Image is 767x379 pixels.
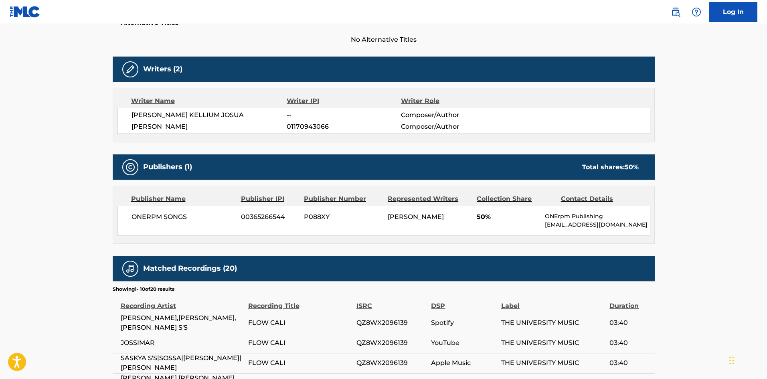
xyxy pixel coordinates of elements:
a: Public Search [668,4,684,20]
span: ONERPM SONGS [132,212,235,222]
span: THE UNIVERSITY MUSIC [501,358,605,368]
span: Apple Music [431,358,497,368]
div: Total shares: [582,162,639,172]
span: 01170943066 [287,122,401,132]
span: Spotify [431,318,497,328]
div: Represented Writers [388,194,471,204]
img: search [671,7,680,17]
h5: Writers (2) [143,65,182,74]
span: P088XY [304,212,382,222]
span: QZ8WX2096139 [356,358,427,368]
span: [PERSON_NAME],[PERSON_NAME],[PERSON_NAME] S'S [121,313,244,332]
div: ISRC [356,293,427,311]
img: help [692,7,701,17]
span: FLOW CALI [248,358,352,368]
h5: Publishers (1) [143,162,192,172]
div: Publisher Number [304,194,382,204]
span: 50% [477,212,539,222]
iframe: Chat Widget [727,340,767,379]
div: Writer Name [131,96,287,106]
div: Contact Details [561,194,639,204]
span: 00365266544 [241,212,298,222]
div: Widget de chat [727,340,767,379]
span: THE UNIVERSITY MUSIC [501,338,605,348]
div: Writer Role [401,96,505,106]
span: QZ8WX2096139 [356,338,427,348]
span: FLOW CALI [248,338,352,348]
div: Recording Artist [121,293,244,311]
span: 03:40 [609,318,650,328]
span: -- [287,110,401,120]
div: Publisher Name [131,194,235,204]
span: SASKYA S'S|SOSSA|[PERSON_NAME]|[PERSON_NAME] [121,353,244,373]
div: Duration [609,293,650,311]
div: Collection Share [477,194,555,204]
img: Matched Recordings [125,264,135,274]
span: [PERSON_NAME] KELLIUM JOSUA [132,110,287,120]
span: No Alternative Titles [113,35,655,45]
span: THE UNIVERSITY MUSIC [501,318,605,328]
img: Publishers [125,162,135,172]
div: Writer IPI [287,96,401,106]
p: Showing 1 - 10 of 20 results [113,286,174,293]
span: JOSSIMAR [121,338,244,348]
span: 03:40 [609,338,650,348]
div: Label [501,293,605,311]
div: DSP [431,293,497,311]
span: 50 % [625,163,639,171]
h5: Matched Recordings (20) [143,264,237,273]
span: Composer/Author [401,110,505,120]
div: Recording Title [248,293,352,311]
div: Publisher IPI [241,194,298,204]
span: [PERSON_NAME] [132,122,287,132]
div: Help [688,4,704,20]
p: [EMAIL_ADDRESS][DOMAIN_NAME] [545,221,650,229]
img: MLC Logo [10,6,40,18]
img: Writers [125,65,135,74]
span: QZ8WX2096139 [356,318,427,328]
span: YouTube [431,338,497,348]
span: FLOW CALI [248,318,352,328]
span: Composer/Author [401,122,505,132]
p: ONErpm Publishing [545,212,650,221]
a: Log In [709,2,757,22]
span: 03:40 [609,358,650,368]
div: Arrastrar [729,349,734,373]
span: [PERSON_NAME] [388,213,444,221]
